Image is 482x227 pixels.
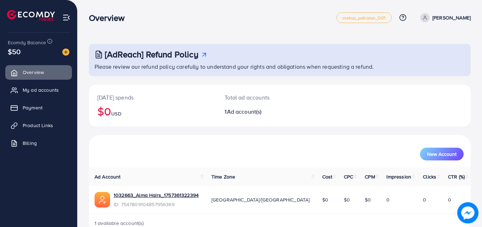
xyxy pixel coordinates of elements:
[5,118,72,132] a: Product Links
[89,13,130,23] h3: Overview
[457,202,478,223] img: image
[95,192,110,208] img: ic-ads-acc.e4c84228.svg
[95,173,121,180] span: Ad Account
[336,12,392,23] a: metap_pakistan_001
[114,192,199,199] a: 1032663_Alma Hairs_1757361322394
[62,49,69,56] img: image
[114,201,199,208] span: ID: 7547809104857956369
[23,122,53,129] span: Product Links
[322,196,328,203] span: $0
[7,10,55,21] img: logo
[211,173,235,180] span: Time Zone
[23,104,42,111] span: Payment
[420,148,464,160] button: New Account
[8,39,46,46] span: Ecomdy Balance
[344,196,350,203] span: $0
[23,140,37,147] span: Billing
[95,220,144,227] span: 1 available account(s)
[97,93,208,102] p: [DATE] spends
[105,49,198,59] h3: [AdReach] Refund Policy
[8,46,21,57] span: $50
[23,86,59,93] span: My ad accounts
[5,83,72,97] a: My ad accounts
[5,136,72,150] a: Billing
[5,101,72,115] a: Payment
[95,62,466,71] p: Please review our refund policy carefully to understand your rights and obligations when requesti...
[423,173,436,180] span: Clicks
[225,108,303,115] h2: 1
[227,108,262,115] span: Ad account(s)
[448,196,451,203] span: 0
[5,65,72,79] a: Overview
[365,196,371,203] span: $0
[448,173,465,180] span: CTR (%)
[386,196,390,203] span: 0
[23,69,44,76] span: Overview
[432,13,471,22] p: [PERSON_NAME]
[418,13,471,22] a: [PERSON_NAME]
[365,173,375,180] span: CPM
[225,93,303,102] p: Total ad accounts
[111,110,121,117] span: USD
[344,173,353,180] span: CPC
[211,196,310,203] span: [GEOGRAPHIC_DATA]/[GEOGRAPHIC_DATA]
[427,152,457,157] span: New Account
[62,13,70,22] img: menu
[386,173,411,180] span: Impression
[322,173,333,180] span: Cost
[342,16,386,20] span: metap_pakistan_001
[97,104,208,118] h2: $0
[423,196,426,203] span: 0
